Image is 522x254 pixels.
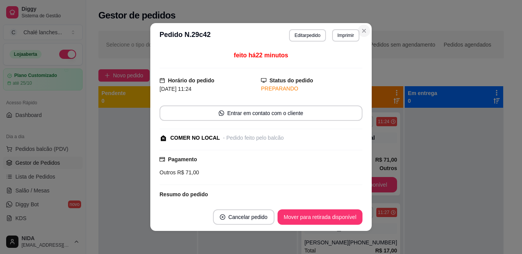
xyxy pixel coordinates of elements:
[160,191,208,197] strong: Resumo do pedido
[160,157,165,162] span: credit-card
[213,209,274,225] button: close-circleCancelar pedido
[160,169,176,175] span: Outros
[170,134,220,142] div: COMER NO LOCAL
[220,214,225,220] span: close-circle
[160,78,165,83] span: calendar
[269,77,313,84] strong: Status do pedido
[176,169,199,175] span: R$ 71,00
[160,86,191,92] span: [DATE] 11:24
[278,209,362,225] button: Mover para retirada disponível
[261,78,266,83] span: desktop
[223,134,284,142] div: - Pedido feito pelo balcão
[160,29,211,42] h3: Pedido N. 29c42
[168,77,214,84] strong: Horário do pedido
[234,52,288,58] span: feito há 22 minutos
[160,105,362,121] button: whats-appEntrar em contato com o cliente
[289,29,326,42] button: Editarpedido
[332,29,359,42] button: Imprimir
[219,110,224,116] span: whats-app
[261,85,362,93] div: PREPARANDO
[358,25,370,37] button: Close
[168,156,197,162] strong: Pagamento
